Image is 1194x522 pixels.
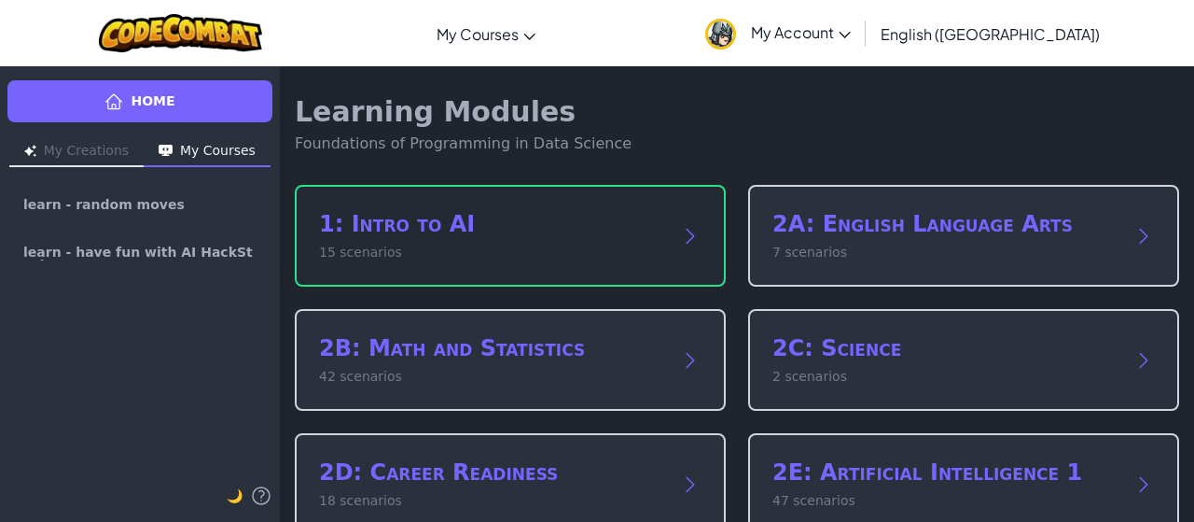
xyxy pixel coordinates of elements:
[99,14,262,52] img: CodeCombat logo
[7,231,272,275] a: learn - have fun with AI HackStack
[319,209,664,239] h2: 1: Intro to AI
[7,182,272,227] a: learn - random moves
[437,24,519,44] span: My Courses
[131,92,174,111] span: Home
[772,209,1118,239] h2: 2A: English Language Arts
[772,458,1118,487] h2: 2E: Artificial Intelligence 1
[24,145,36,157] img: Icon
[319,367,664,387] p: 42 scenarios
[427,8,545,59] a: My Courses
[751,22,851,42] span: My Account
[772,243,1118,262] p: 7 scenarios
[9,137,144,167] button: My Creations
[319,458,664,487] h2: 2D: Career Readiness
[159,145,173,157] img: Icon
[772,367,1118,387] p: 2 scenarios
[319,243,664,262] p: 15 scenarios
[705,19,736,49] img: avatar
[295,95,632,129] h1: Learning Modules
[871,8,1109,59] a: English ([GEOGRAPHIC_DATA])
[319,333,664,363] h2: 2B: Math and Statistics
[227,488,243,503] span: 🌙
[295,133,632,155] p: Foundations of Programming in Data Science
[23,198,185,211] span: learn - random moves
[881,24,1100,44] span: English ([GEOGRAPHIC_DATA])
[772,491,1118,511] p: 47 scenarios
[23,246,257,261] span: learn - have fun with AI HackStack
[7,80,272,122] a: Home
[144,137,271,167] button: My Courses
[772,333,1118,363] h2: 2C: Science
[696,4,860,63] a: My Account
[319,491,664,511] p: 18 scenarios
[227,485,243,507] button: 🌙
